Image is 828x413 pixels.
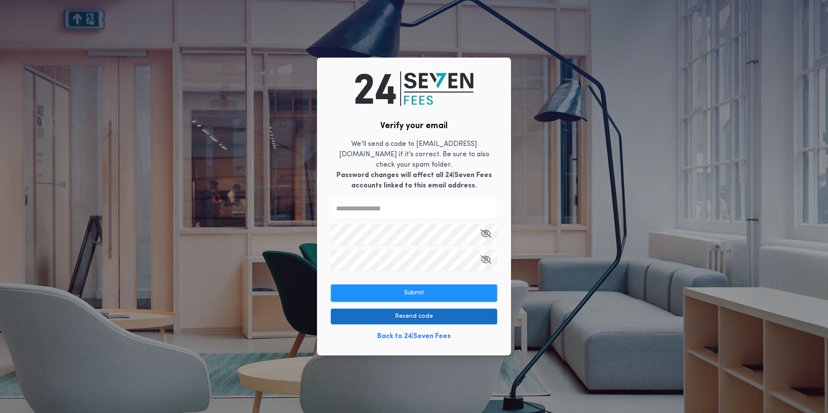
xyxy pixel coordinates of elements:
[331,284,497,302] button: Submit
[377,331,451,342] a: Back to 24|Seven Fees
[331,139,497,191] p: We'll send a code to [EMAIL_ADDRESS][DOMAIN_NAME] if it's correct. Be sure to also check your spa...
[336,172,492,189] b: Password changes will affect all 24|Seven Fees accounts linked to this email address.
[380,120,448,132] h2: Verify your email
[355,71,473,106] img: logo
[331,309,497,324] button: Resend code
